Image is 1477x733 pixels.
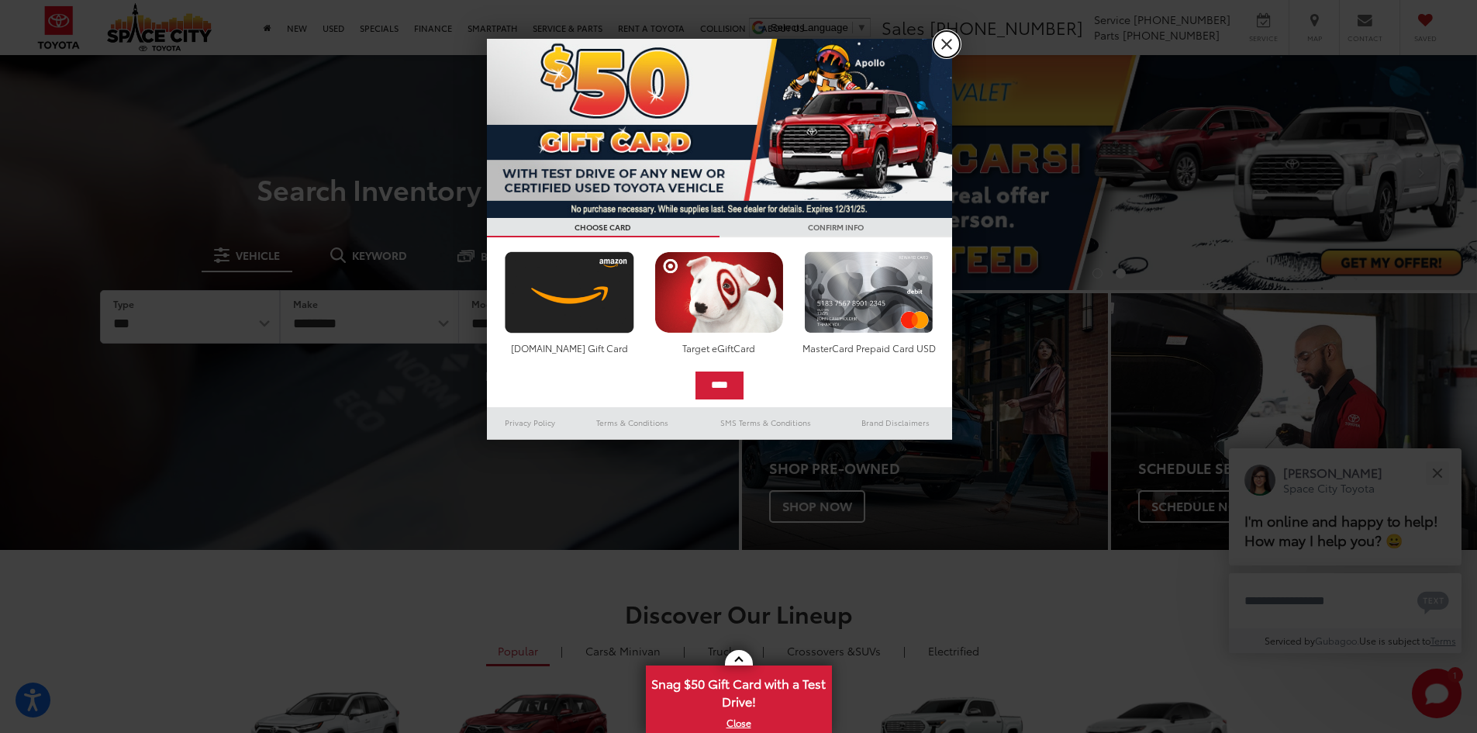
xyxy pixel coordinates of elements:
a: Terms & Conditions [573,413,692,432]
img: amazoncard.png [501,251,638,334]
img: 53411_top_152338.jpg [487,39,952,218]
div: MasterCard Prepaid Card USD [800,341,937,354]
div: [DOMAIN_NAME] Gift Card [501,341,638,354]
a: SMS Terms & Conditions [692,413,839,432]
a: Brand Disclaimers [839,413,952,432]
a: Privacy Policy [487,413,574,432]
img: targetcard.png [651,251,788,334]
div: Target eGiftCard [651,341,788,354]
h3: CONFIRM INFO [720,218,952,237]
span: Snag $50 Gift Card with a Test Drive! [647,667,830,714]
img: mastercard.png [800,251,937,334]
h3: CHOOSE CARD [487,218,720,237]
